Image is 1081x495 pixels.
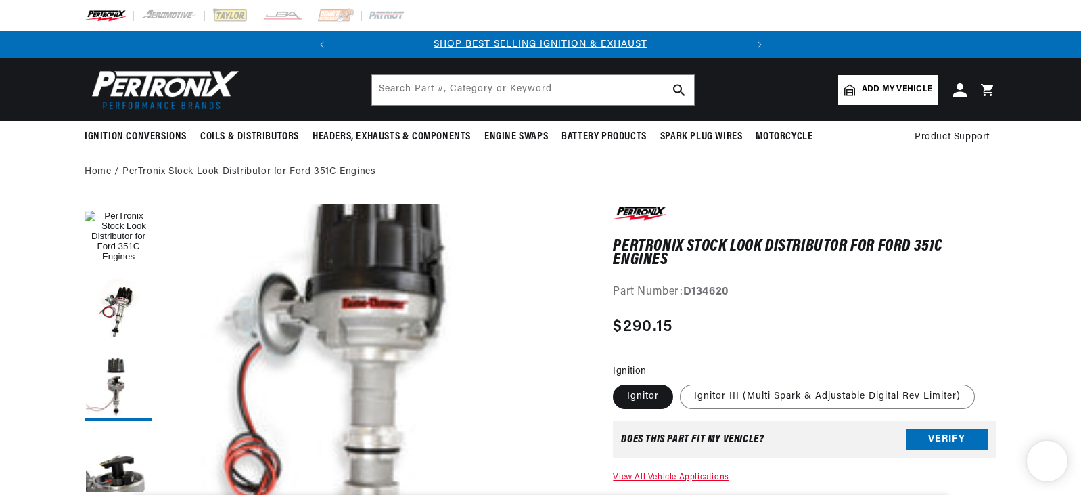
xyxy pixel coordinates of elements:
[372,75,694,105] input: Search Part #, Category or Keyword
[683,286,729,297] strong: D134620
[613,315,672,339] span: $290.15
[613,364,647,379] legend: Ignition
[85,66,240,113] img: Pertronix
[85,427,152,495] button: Load image 3 in gallery view
[85,353,152,421] button: Load image 2 in gallery view
[122,165,375,179] a: PerTronix Stock Look Distributor for Ford 351C Engines
[478,121,555,153] summary: Engine Swaps
[906,429,988,450] button: Verify
[313,130,471,144] span: Headers, Exhausts & Components
[85,278,152,346] button: Load image 5 in gallery view
[660,130,743,144] span: Spark Plug Wires
[85,165,111,179] a: Home
[51,31,1030,58] slideshow-component: Translation missing: en.sections.announcements.announcement_bar
[193,121,306,153] summary: Coils & Distributors
[613,473,729,481] a: View All Vehicle Applications
[434,39,647,49] a: SHOP BEST SELLING IGNITION & EXHAUST
[200,130,299,144] span: Coils & Distributors
[85,130,187,144] span: Ignition Conversions
[613,284,996,301] div: Part Number:
[613,240,996,267] h1: PerTronix Stock Look Distributor for Ford 351C Engines
[621,434,764,445] div: Does This part fit My vehicle?
[862,83,932,96] span: Add my vehicle
[555,121,653,153] summary: Battery Products
[613,385,673,409] label: Ignitor
[756,130,812,144] span: Motorcycle
[749,121,819,153] summary: Motorcycle
[85,165,996,179] nav: breadcrumbs
[561,130,647,144] span: Battery Products
[306,121,478,153] summary: Headers, Exhausts & Components
[336,37,746,52] div: Announcement
[746,31,773,58] button: Translation missing: en.sections.announcements.next_announcement
[308,31,336,58] button: Translation missing: en.sections.announcements.previous_announcement
[484,130,548,144] span: Engine Swaps
[838,75,938,105] a: Add my vehicle
[915,121,996,154] summary: Product Support
[336,37,746,52] div: 1 of 2
[85,204,152,272] button: Load image 1 in gallery view
[915,130,990,145] span: Product Support
[653,121,750,153] summary: Spark Plug Wires
[680,385,975,409] label: Ignitor III (Multi Spark & Adjustable Digital Rev Limiter)
[664,75,694,105] button: search button
[85,121,193,153] summary: Ignition Conversions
